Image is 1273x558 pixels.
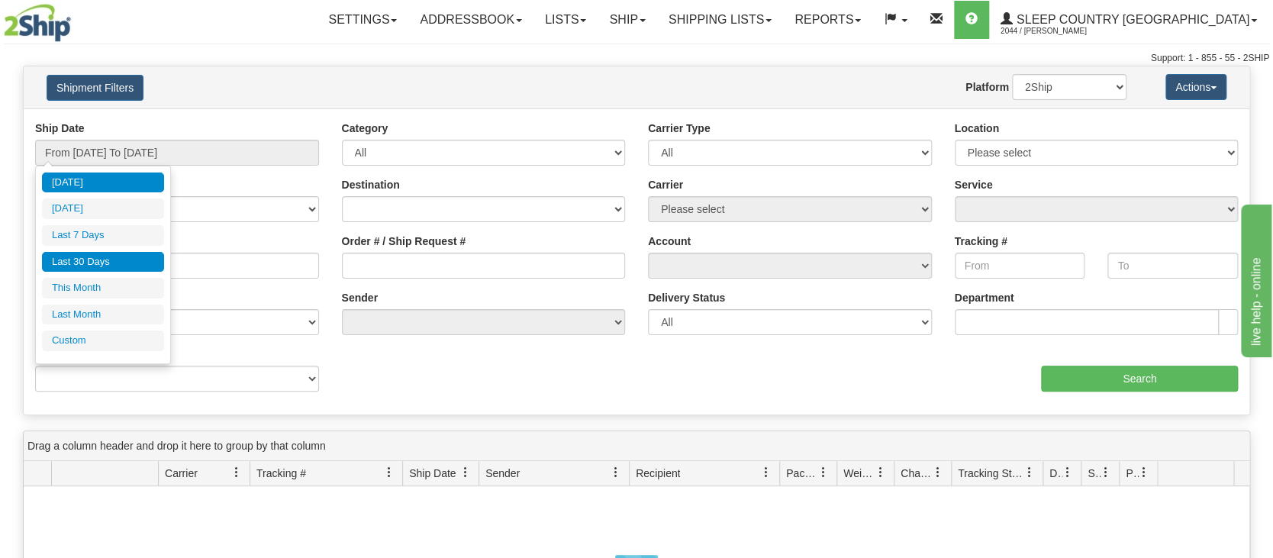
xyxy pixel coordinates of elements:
[342,121,388,136] label: Category
[955,177,993,192] label: Service
[901,466,933,481] span: Charge
[342,234,466,249] label: Order # / Ship Request #
[35,121,85,136] label: Ship Date
[1165,74,1226,100] button: Actions
[955,121,999,136] label: Location
[657,1,783,39] a: Shipping lists
[224,460,250,485] a: Carrier filter column settings
[485,466,520,481] span: Sender
[1131,460,1157,485] a: Pickup Status filter column settings
[965,79,1009,95] label: Platform
[42,305,164,325] li: Last Month
[1238,201,1271,356] iframe: chat widget
[317,1,408,39] a: Settings
[648,121,710,136] label: Carrier Type
[786,466,818,481] span: Packages
[342,290,378,305] label: Sender
[533,1,598,39] a: Lists
[42,198,164,219] li: [DATE]
[603,460,629,485] a: Sender filter column settings
[1041,366,1238,392] input: Search
[409,466,456,481] span: Ship Date
[408,1,533,39] a: Addressbook
[811,460,836,485] a: Packages filter column settings
[958,466,1024,481] span: Tracking Status
[11,9,141,27] div: live help - online
[989,1,1268,39] a: Sleep Country [GEOGRAPHIC_DATA] 2044 / [PERSON_NAME]
[42,252,164,273] li: Last 30 Days
[955,234,1007,249] label: Tracking #
[47,75,143,101] button: Shipment Filters
[1055,460,1081,485] a: Delivery Status filter column settings
[342,177,400,192] label: Destination
[24,431,1249,461] div: grid grouping header
[1001,24,1115,39] span: 2044 / [PERSON_NAME]
[42,278,164,298] li: This Month
[1049,466,1062,481] span: Delivery Status
[648,234,691,249] label: Account
[42,331,164,351] li: Custom
[1093,460,1119,485] a: Shipment Issues filter column settings
[1088,466,1101,481] span: Shipment Issues
[1107,253,1238,279] input: To
[868,460,894,485] a: Weight filter column settings
[636,466,680,481] span: Recipient
[955,253,1085,279] input: From
[42,173,164,193] li: [DATE]
[4,4,71,42] img: logo2044.jpg
[648,177,683,192] label: Carrier
[925,460,951,485] a: Charge filter column settings
[256,466,306,481] span: Tracking #
[165,466,198,481] span: Carrier
[955,290,1014,305] label: Department
[453,460,479,485] a: Ship Date filter column settings
[376,460,402,485] a: Tracking # filter column settings
[783,1,872,39] a: Reports
[4,52,1269,65] div: Support: 1 - 855 - 55 - 2SHIP
[42,225,164,246] li: Last 7 Days
[1126,466,1139,481] span: Pickup Status
[1017,460,1043,485] a: Tracking Status filter column settings
[753,460,779,485] a: Recipient filter column settings
[843,466,875,481] span: Weight
[1013,13,1249,26] span: Sleep Country [GEOGRAPHIC_DATA]
[598,1,656,39] a: Ship
[648,290,725,305] label: Delivery Status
